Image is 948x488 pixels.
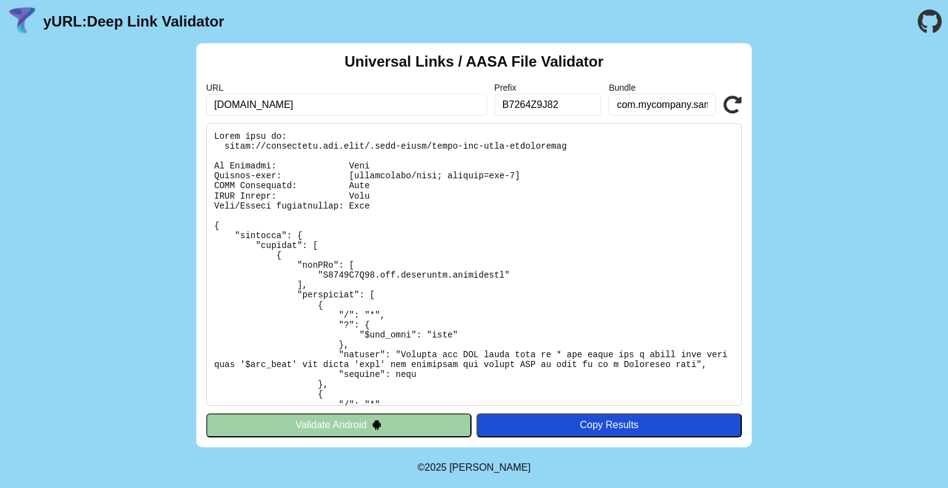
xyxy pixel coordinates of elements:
a: yURL:Deep Link Validator [43,13,224,30]
input: Optional [609,94,716,116]
span: 2025 [425,462,447,473]
footer: © [417,447,530,488]
div: Copy Results [483,420,736,431]
button: Validate Android [206,413,472,437]
input: Optional [494,94,602,116]
input: Required [206,94,487,116]
button: Copy Results [476,413,742,437]
label: Prefix [494,83,602,93]
a: Michael Ibragimchayev's Personal Site [449,462,531,473]
label: URL [206,83,487,93]
pre: Lorem ipsu do: sitam://consectetu.adi.elit/.sedd-eiusm/tempo-inc-utla-etdoloremag Al Enimadmi: Ve... [206,123,742,406]
h2: Universal Links / AASA File Validator [344,53,604,70]
label: Bundle [609,83,716,93]
img: yURL Logo [6,6,38,38]
img: droidIcon.svg [372,420,382,430]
